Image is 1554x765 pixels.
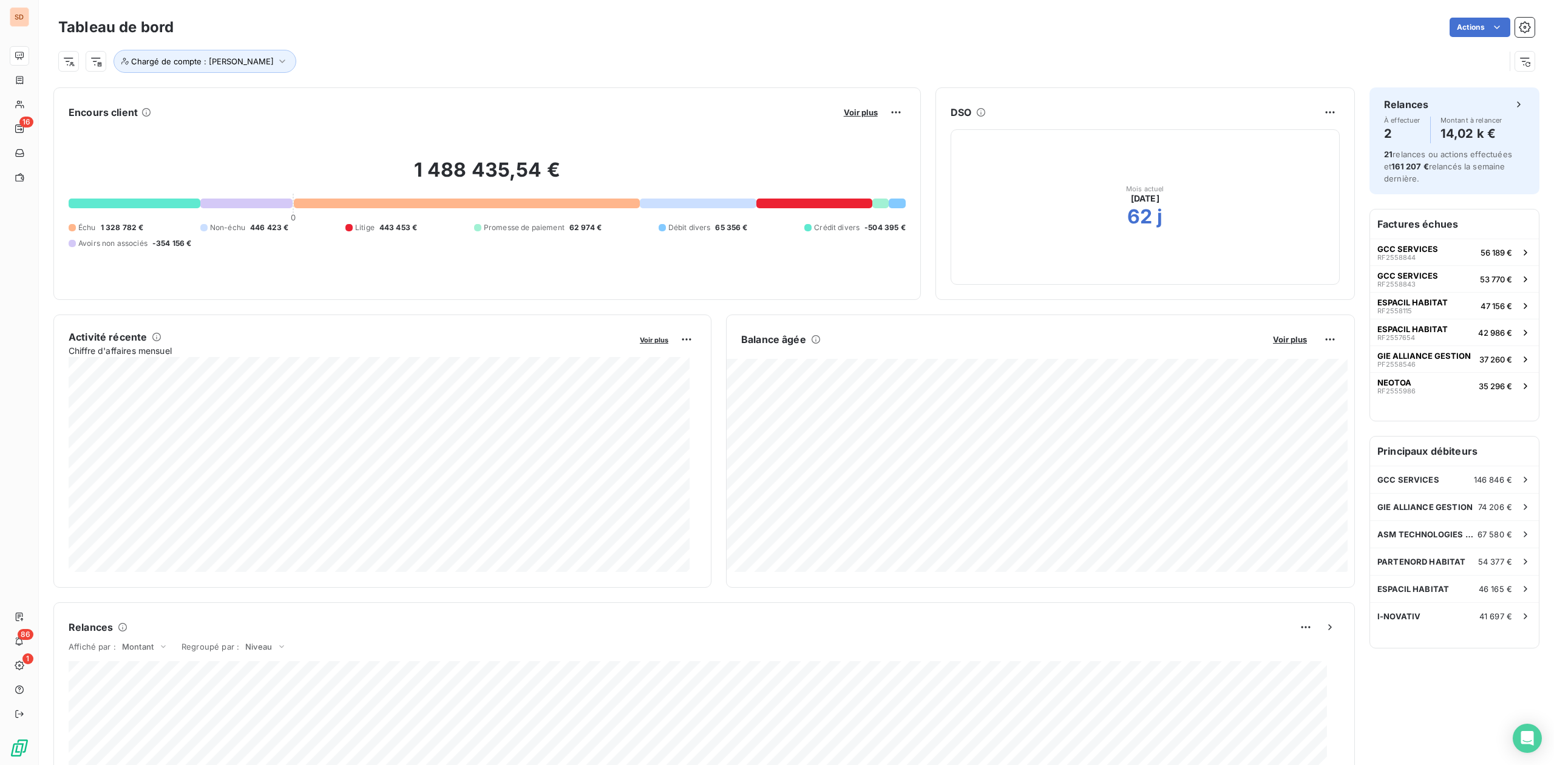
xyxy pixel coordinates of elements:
[69,105,138,120] h6: Encours client
[1370,372,1539,399] button: NEOTOARF255598635 296 €
[1377,271,1438,280] span: GCC SERVICES
[1370,209,1539,239] h6: Factures échues
[1126,185,1164,192] span: Mois actuel
[101,222,144,233] span: 1 328 782 €
[131,56,274,66] span: Chargé de compte : [PERSON_NAME]
[1370,292,1539,319] button: ESPACIL HABITATRF255811547 156 €
[1157,205,1162,229] h2: j
[182,642,239,651] span: Regroupé par :
[1377,351,1471,361] span: GIE ALLIANCE GESTION
[10,7,29,27] div: SD
[1377,529,1478,539] span: ASM TECHNOLOGIES SAS
[1377,334,1415,341] span: RF2557654
[291,212,296,222] span: 0
[1377,361,1416,368] span: PF2558546
[951,105,971,120] h6: DSO
[814,222,860,233] span: Crédit divers
[22,653,33,664] span: 1
[1384,117,1420,124] span: À effectuer
[1370,437,1539,466] h6: Principaux débiteurs
[10,738,29,758] img: Logo LeanPay
[1370,265,1539,292] button: GCC SERVICESRF255884353 770 €
[636,334,672,345] button: Voir plus
[1377,324,1448,334] span: ESPACIL HABITAT
[69,642,116,651] span: Affiché par :
[1479,611,1512,621] span: 41 697 €
[152,238,192,249] span: -354 156 €
[69,330,147,344] h6: Activité récente
[864,222,906,233] span: -504 395 €
[1513,724,1542,753] div: Open Intercom Messenger
[1478,557,1512,566] span: 54 377 €
[1474,475,1512,484] span: 146 846 €
[1479,355,1512,364] span: 37 260 €
[379,222,417,233] span: 443 453 €
[69,620,113,634] h6: Relances
[1370,319,1539,345] button: ESPACIL HABITATRF255765442 986 €
[1440,117,1502,124] span: Montant à relancer
[1377,297,1448,307] span: ESPACIL HABITAT
[1391,161,1428,171] span: 161 207 €
[1478,502,1512,512] span: 74 206 €
[210,222,245,233] span: Non-échu
[741,332,806,347] h6: Balance âgée
[1377,307,1412,314] span: RF2558115
[1384,124,1420,143] h4: 2
[1440,124,1502,143] h4: 14,02 k €
[1481,248,1512,257] span: 56 189 €
[18,629,33,640] span: 86
[1377,244,1438,254] span: GCC SERVICES
[1377,584,1449,594] span: ESPACIL HABITAT
[1377,502,1473,512] span: GIE ALLIANCE GESTION
[1377,280,1416,288] span: RF2558843
[1273,335,1307,344] span: Voir plus
[1481,301,1512,311] span: 47 156 €
[19,117,33,127] span: 16
[1478,529,1512,539] span: 67 580 €
[78,222,96,233] span: Échu
[69,344,631,357] span: Chiffre d'affaires mensuel
[355,222,375,233] span: Litige
[1384,149,1393,159] span: 21
[1478,328,1512,338] span: 42 986 €
[1377,611,1420,621] span: I-NOVATIV
[1480,274,1512,284] span: 53 770 €
[1377,475,1439,484] span: GCC SERVICES
[114,50,296,73] button: Chargé de compte : [PERSON_NAME]
[840,107,881,118] button: Voir plus
[1370,239,1539,265] button: GCC SERVICESRF255884456 189 €
[569,222,602,233] span: 62 974 €
[640,336,668,344] span: Voir plus
[1479,381,1512,391] span: 35 296 €
[1269,334,1311,345] button: Voir plus
[78,238,148,249] span: Avoirs non associés
[484,222,565,233] span: Promesse de paiement
[58,16,174,38] h3: Tableau de bord
[1377,378,1411,387] span: NEOTOA
[69,158,906,194] h2: 1 488 435,54 €
[245,642,272,651] span: Niveau
[1450,18,1510,37] button: Actions
[1131,192,1159,205] span: [DATE]
[1370,345,1539,372] button: GIE ALLIANCE GESTIONPF255854637 260 €
[1384,97,1428,112] h6: Relances
[1377,387,1416,395] span: RF2555986
[844,107,878,117] span: Voir plus
[1377,557,1466,566] span: PARTENORD HABITAT
[122,642,154,651] span: Montant
[1377,254,1416,261] span: RF2558844
[668,222,711,233] span: Débit divers
[715,222,747,233] span: 65 356 €
[250,222,288,233] span: 446 423 €
[1127,205,1152,229] h2: 62
[1479,584,1512,594] span: 46 165 €
[1384,149,1512,183] span: relances ou actions effectuées et relancés la semaine dernière.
